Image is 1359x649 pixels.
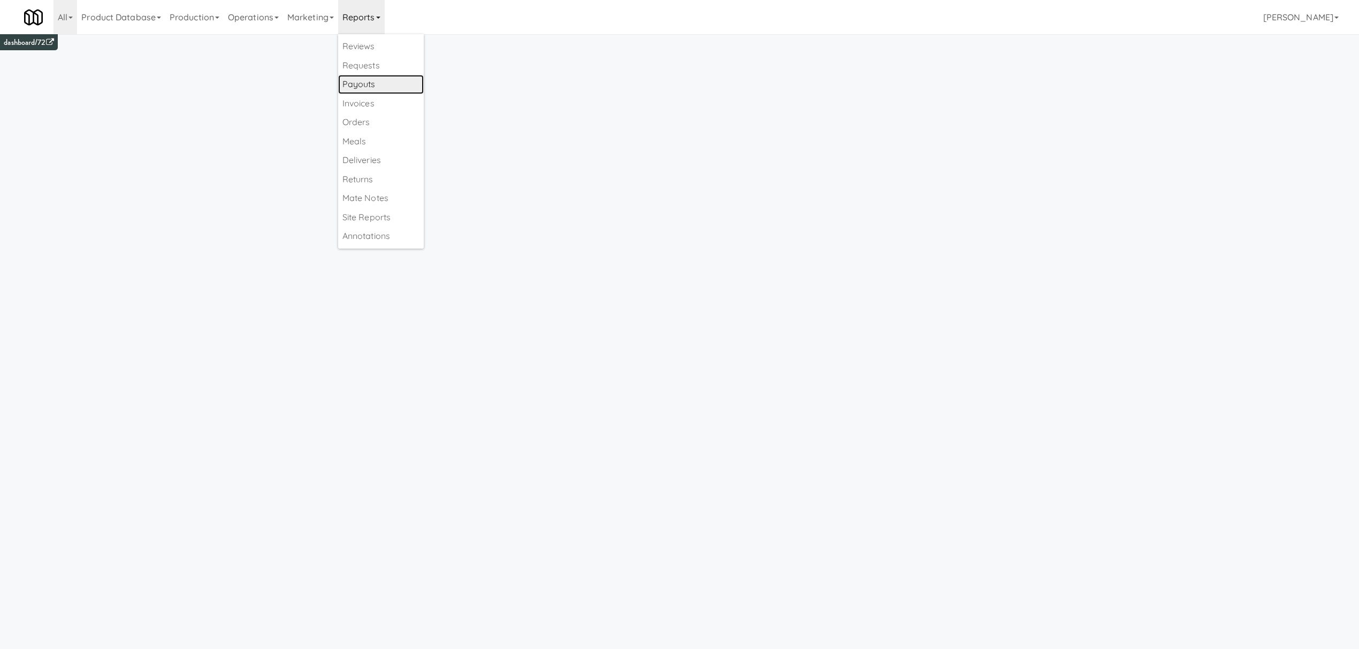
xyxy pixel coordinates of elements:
[338,170,424,189] a: Returns
[338,227,424,246] a: Annotations
[338,75,424,94] a: Payouts
[338,151,424,170] a: Deliveries
[338,208,424,227] a: Site Reports
[338,189,424,208] a: Mate Notes
[338,113,424,132] a: Orders
[24,8,43,27] img: Micromart
[4,37,54,48] a: dashboard/72
[338,132,424,151] a: Meals
[338,37,424,56] a: Reviews
[338,94,424,113] a: Invoices
[338,56,424,75] a: Requests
